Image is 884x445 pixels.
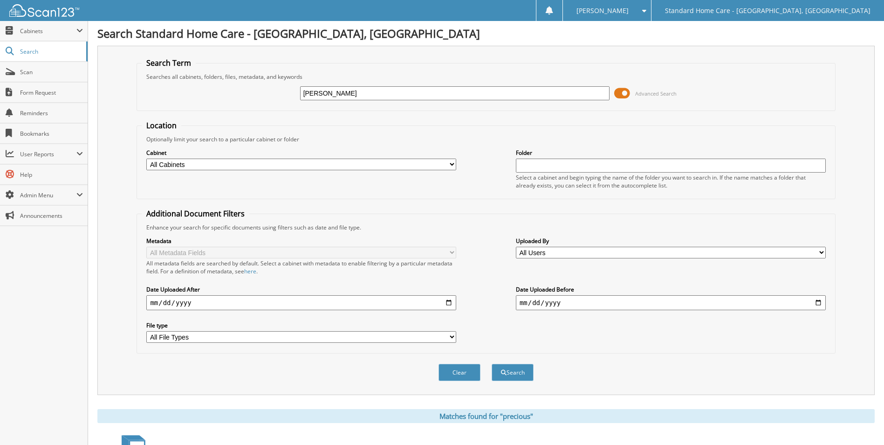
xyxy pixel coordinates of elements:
[97,26,875,41] h1: Search Standard Home Care - [GEOGRAPHIC_DATA], [GEOGRAPHIC_DATA]
[439,364,480,381] button: Clear
[20,130,83,138] span: Bookmarks
[142,135,830,143] div: Optionally limit your search to a particular cabinet or folder
[20,191,76,199] span: Admin Menu
[9,4,79,17] img: scan123-logo-white.svg
[20,171,83,179] span: Help
[142,120,181,131] legend: Location
[516,174,826,189] div: Select a cabinet and begin typing the name of the folder you want to search in. If the name match...
[142,58,196,68] legend: Search Term
[142,209,249,219] legend: Additional Document Filters
[146,295,456,310] input: start
[516,149,826,157] label: Folder
[20,150,76,158] span: User Reports
[146,259,456,275] div: All metadata fields are searched by default. Select a cabinet with metadata to enable filtering b...
[20,109,83,117] span: Reminders
[516,237,826,245] label: Uploaded By
[516,295,826,310] input: end
[244,267,256,275] a: here
[142,223,830,231] div: Enhance your search for specific documents using filters such as date and file type.
[492,364,534,381] button: Search
[516,285,826,293] label: Date Uploaded Before
[146,285,456,293] label: Date Uploaded After
[20,48,82,56] span: Search
[146,149,456,157] label: Cabinet
[97,409,875,423] div: Matches found for "precious"
[146,321,456,329] label: File type
[20,212,83,220] span: Announcements
[635,90,677,97] span: Advanced Search
[20,27,76,35] span: Cabinets
[20,68,83,76] span: Scan
[142,73,830,81] div: Searches all cabinets, folders, files, metadata, and keywords
[576,8,629,14] span: [PERSON_NAME]
[665,8,870,14] span: Standard Home Care - [GEOGRAPHIC_DATA], [GEOGRAPHIC_DATA]
[837,400,884,445] iframe: Chat Widget
[146,237,456,245] label: Metadata
[20,89,83,97] span: Form Request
